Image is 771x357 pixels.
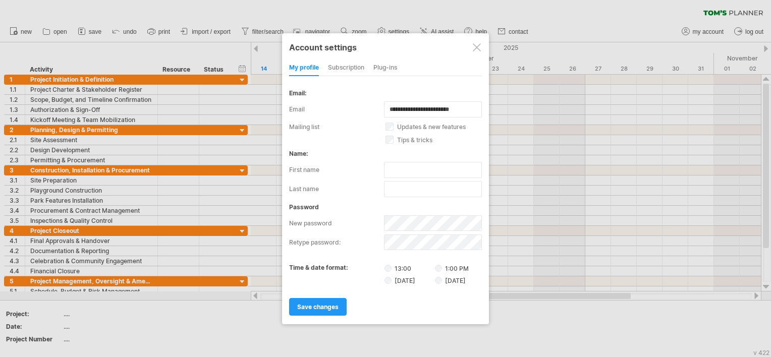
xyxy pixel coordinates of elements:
label: 13:00 [384,264,433,272]
div: name: [289,150,482,157]
label: [DATE] [435,277,466,284]
label: first name [289,162,384,178]
label: last name [289,181,384,197]
label: new password [289,215,384,231]
label: time & date format: [289,264,348,271]
label: [DATE] [384,276,433,284]
input: 1:00 PM [435,265,442,272]
label: tips & tricks [386,136,493,144]
div: email: [289,89,482,97]
label: retype password: [289,234,384,251]
input: [DATE] [435,277,442,284]
label: 1:00 PM [435,265,469,272]
div: password [289,203,482,211]
div: my profile [289,60,319,76]
label: email [289,101,384,117]
span: save changes [297,303,339,311]
a: save changes [289,298,347,316]
input: [DATE] [384,277,392,284]
div: Account settings [289,38,482,56]
input: 13:00 [384,265,392,272]
label: updates & new features [386,123,493,131]
div: subscription [328,60,364,76]
label: mailing list [289,123,386,131]
div: Plug-ins [373,60,397,76]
